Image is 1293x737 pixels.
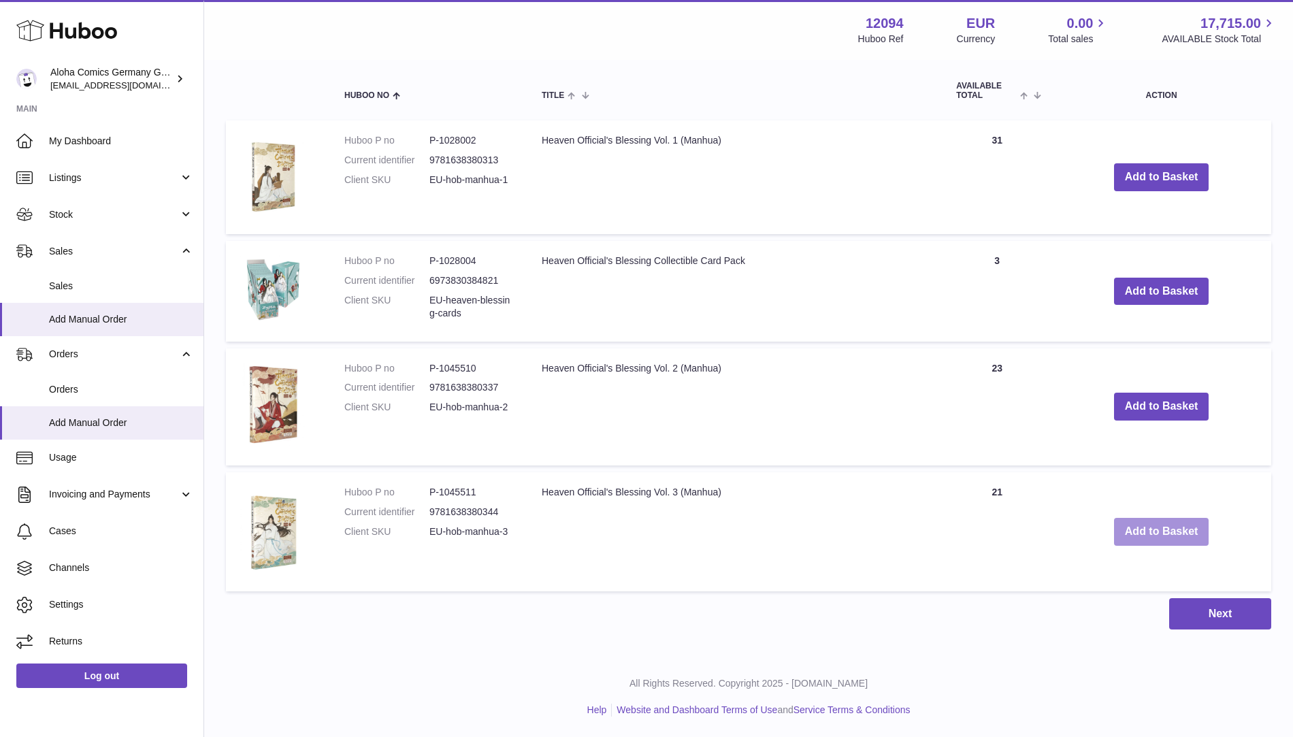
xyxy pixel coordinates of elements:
td: 23 [943,348,1051,465]
p: All Rights Reserved. Copyright 2025 - [DOMAIN_NAME] [215,677,1282,690]
a: Log out [16,664,187,688]
dd: P-1045510 [429,362,514,375]
span: Huboo no [344,91,389,100]
dt: Current identifier [344,154,429,167]
span: Settings [49,598,193,611]
span: AVAILABLE Total [956,82,1017,99]
a: Website and Dashboard Terms of Use [617,704,777,715]
span: Usage [49,451,193,464]
img: Heaven Official's Blessing Vol. 3 (Manhua) [240,486,308,574]
span: Sales [49,280,193,293]
dt: Huboo P no [344,362,429,375]
span: Listings [49,171,179,184]
button: Next [1169,598,1271,630]
dd: P-1028002 [429,134,514,147]
td: Heaven Official's Blessing Vol. 2 (Manhua) [528,348,943,465]
span: [EMAIL_ADDRESS][DOMAIN_NAME] [50,80,200,91]
th: Action [1051,68,1271,113]
dt: Current identifier [344,506,429,519]
li: and [612,704,910,717]
img: Heaven Official's Blessing Collectible Card Pack [240,255,308,324]
dt: Current identifier [344,381,429,394]
dt: Huboo P no [344,486,429,499]
dd: P-1045511 [429,486,514,499]
span: Returns [49,635,193,648]
dt: Client SKU [344,294,429,320]
span: Sales [49,245,179,258]
img: Heaven Official's Blessing Vol. 2 (Manhua) [240,362,308,448]
strong: EUR [966,14,995,33]
dt: Huboo P no [344,255,429,267]
div: Aloha Comics Germany GmbH [50,66,173,92]
dt: Huboo P no [344,134,429,147]
span: Channels [49,561,193,574]
a: Service Terms & Conditions [793,704,911,715]
dd: 9781638380344 [429,506,514,519]
button: Add to Basket [1114,518,1209,546]
dd: EU-hob-manhua-1 [429,174,514,186]
span: My Dashboard [49,135,193,148]
span: Add Manual Order [49,313,193,326]
dd: 9781638380313 [429,154,514,167]
img: comicsaloha@gmail.com [16,69,37,89]
td: 21 [943,472,1051,591]
dt: Client SKU [344,525,429,538]
dd: 9781638380337 [429,381,514,394]
dd: P-1028004 [429,255,514,267]
td: Heaven Official's Blessing Vol. 3 (Manhua) [528,472,943,591]
dt: Client SKU [344,174,429,186]
a: 0.00 Total sales [1048,14,1109,46]
a: 17,715.00 AVAILABLE Stock Total [1162,14,1277,46]
button: Add to Basket [1114,393,1209,421]
dd: 6973830384821 [429,274,514,287]
span: Stock [49,208,179,221]
span: Title [542,91,564,100]
span: 17,715.00 [1200,14,1261,33]
td: 3 [943,241,1051,341]
span: Orders [49,383,193,396]
div: Currency [957,33,996,46]
span: Cases [49,525,193,538]
strong: 12094 [866,14,904,33]
span: Invoicing and Payments [49,488,179,501]
td: Heaven Official's Blessing Vol. 1 (Manhua) [528,120,943,235]
button: Add to Basket [1114,163,1209,191]
td: Heaven Official's Blessing Collectible Card Pack [528,241,943,341]
span: 0.00 [1067,14,1094,33]
td: 31 [943,120,1051,235]
img: Heaven Official's Blessing Vol. 1 (Manhua) [240,134,308,218]
div: Huboo Ref [858,33,904,46]
dd: EU-hob-manhua-3 [429,525,514,538]
dd: EU-hob-manhua-2 [429,401,514,414]
span: Orders [49,348,179,361]
a: Help [587,704,607,715]
span: Add Manual Order [49,416,193,429]
button: Add to Basket [1114,278,1209,306]
span: Total sales [1048,33,1109,46]
dt: Current identifier [344,274,429,287]
dd: EU-heaven-blessing-cards [429,294,514,320]
span: AVAILABLE Stock Total [1162,33,1277,46]
dt: Client SKU [344,401,429,414]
